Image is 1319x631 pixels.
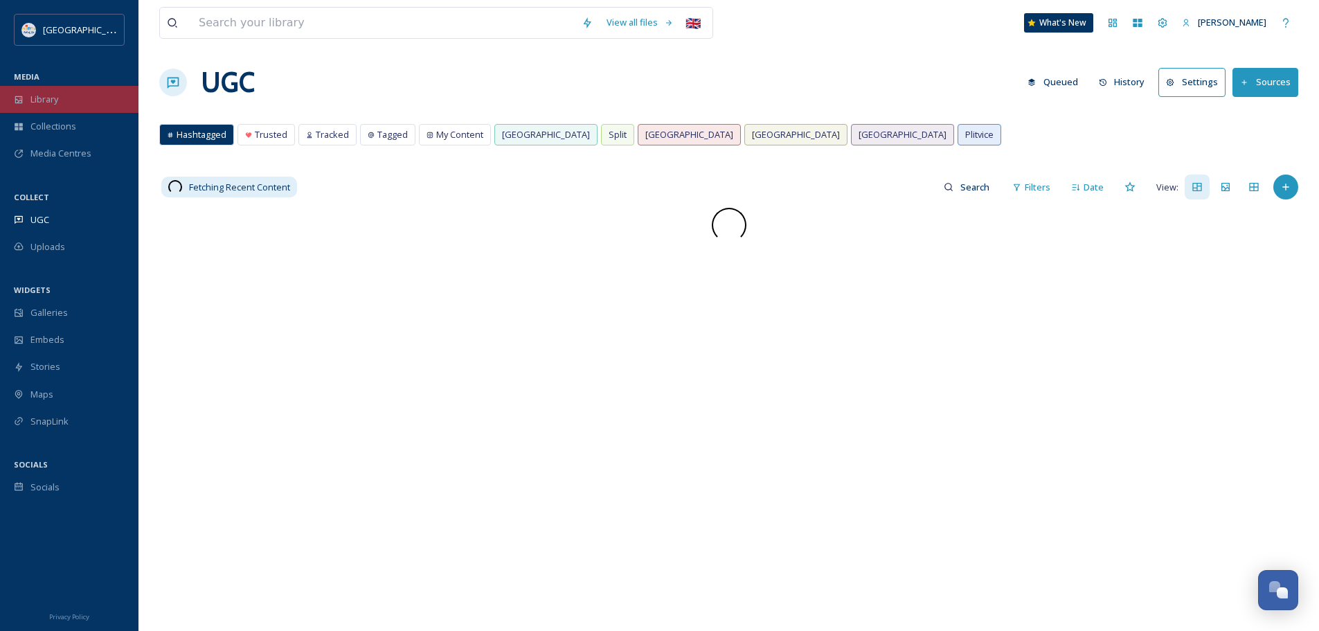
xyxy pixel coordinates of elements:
[22,23,36,37] img: HTZ_logo_EN.svg
[14,285,51,295] span: WIDGETS
[1092,69,1152,96] button: History
[1092,69,1159,96] a: History
[600,9,681,36] a: View all files
[30,388,53,401] span: Maps
[192,8,575,38] input: Search your library
[1084,181,1104,194] span: Date
[1025,181,1050,194] span: Filters
[189,181,290,194] span: Fetching Recent Content
[30,360,60,373] span: Stories
[1021,69,1092,96] a: Queued
[681,10,706,35] div: 🇬🇧
[43,23,131,36] span: [GEOGRAPHIC_DATA]
[645,128,733,141] span: [GEOGRAPHIC_DATA]
[30,120,76,133] span: Collections
[859,128,946,141] span: [GEOGRAPHIC_DATA]
[30,213,49,226] span: UGC
[1198,16,1266,28] span: [PERSON_NAME]
[1024,13,1093,33] a: What's New
[1158,68,1232,96] a: Settings
[1158,68,1226,96] button: Settings
[49,607,89,624] a: Privacy Policy
[752,128,840,141] span: [GEOGRAPHIC_DATA]
[14,71,39,82] span: MEDIA
[30,415,69,428] span: SnapLink
[953,173,998,201] input: Search
[1021,69,1085,96] button: Queued
[30,93,58,106] span: Library
[377,128,408,141] span: Tagged
[1156,181,1178,194] span: View:
[502,128,590,141] span: [GEOGRAPHIC_DATA]
[1258,570,1298,610] button: Open Chat
[609,128,627,141] span: Split
[30,481,60,494] span: Socials
[14,459,48,470] span: SOCIALS
[49,612,89,621] span: Privacy Policy
[436,128,483,141] span: My Content
[316,128,349,141] span: Tracked
[177,128,226,141] span: Hashtagged
[1175,9,1273,36] a: [PERSON_NAME]
[1232,68,1298,96] button: Sources
[201,62,255,103] a: UGC
[255,128,287,141] span: Trusted
[30,333,64,346] span: Embeds
[30,240,65,254] span: Uploads
[965,128,994,141] span: Plitvice
[30,147,91,160] span: Media Centres
[30,306,68,319] span: Galleries
[14,192,49,202] span: COLLECT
